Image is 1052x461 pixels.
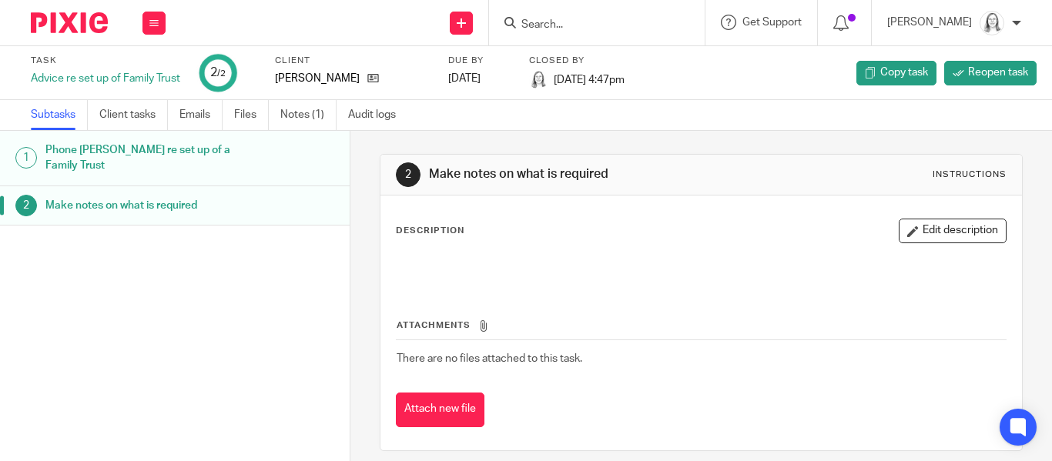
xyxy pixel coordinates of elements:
[396,393,484,427] button: Attach new file
[45,139,238,178] h1: Phone [PERSON_NAME] re set up of a Family Trust
[234,100,269,130] a: Files
[15,195,37,216] div: 2
[396,162,420,187] div: 2
[275,55,429,67] label: Client
[742,17,802,28] span: Get Support
[448,71,510,86] div: [DATE]
[448,55,510,67] label: Due by
[429,166,734,182] h1: Make notes on what is required
[856,61,936,85] a: Copy task
[397,321,471,329] span: Attachments
[554,74,625,85] span: [DATE] 4:47pm
[944,61,1037,85] a: Reopen task
[880,65,928,80] span: Copy task
[397,353,582,364] span: There are no files attached to this task.
[45,194,238,217] h1: Make notes on what is required
[99,100,168,130] a: Client tasks
[31,71,180,86] div: Advice re set up of Family Trust
[529,71,548,89] img: Eleanor%20Shakeshaft.jpg
[348,100,407,130] a: Audit logs
[280,100,337,130] a: Notes (1)
[210,64,226,82] div: 2
[275,71,360,86] p: [PERSON_NAME]
[179,100,223,130] a: Emails
[520,18,658,32] input: Search
[968,65,1028,80] span: Reopen task
[31,55,180,67] label: Task
[529,55,625,67] label: Closed by
[217,69,226,78] small: /2
[31,12,108,33] img: Pixie
[933,169,1007,181] div: Instructions
[15,147,37,169] div: 1
[887,15,972,30] p: [PERSON_NAME]
[899,219,1007,243] button: Edit description
[396,225,464,237] p: Description
[31,100,88,130] a: Subtasks
[980,11,1004,35] img: Eleanor%20Shakeshaft.jpg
